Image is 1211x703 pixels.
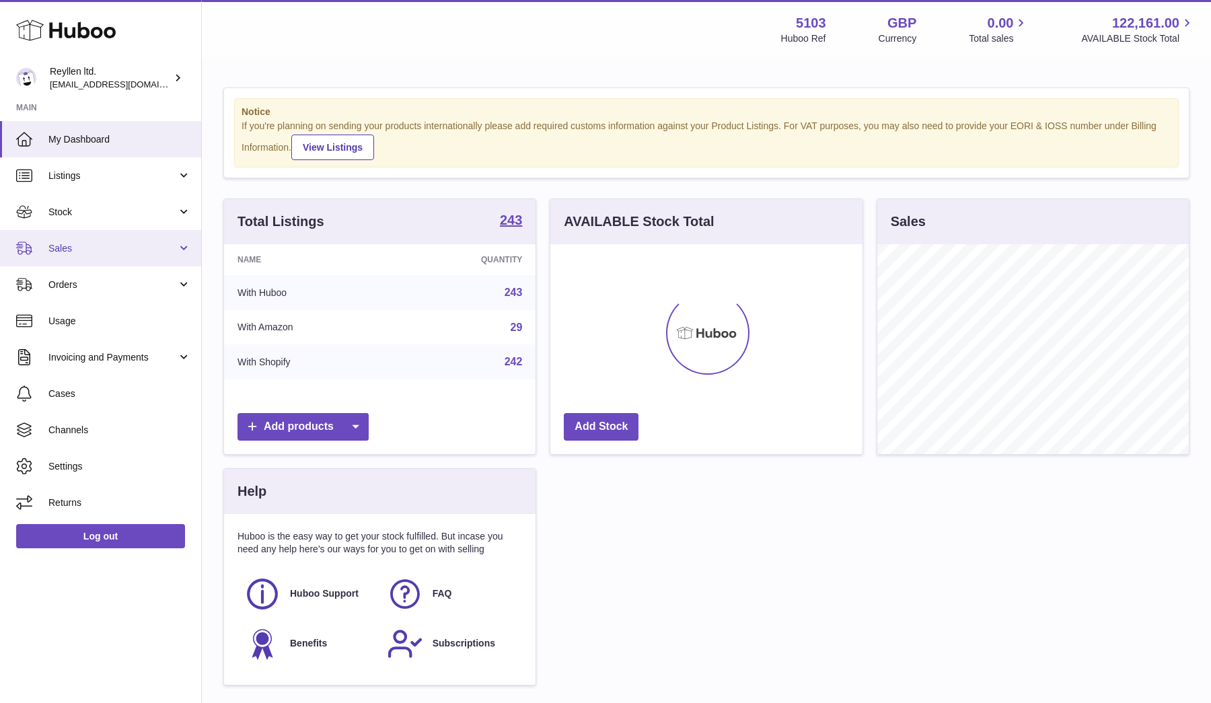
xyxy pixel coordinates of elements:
[48,133,191,146] span: My Dashboard
[244,576,373,612] a: Huboo Support
[891,213,926,231] h3: Sales
[48,315,191,328] span: Usage
[48,206,177,219] span: Stock
[511,322,523,333] a: 29
[237,413,369,441] a: Add products
[237,530,522,556] p: Huboo is the easy way to get your stock fulfilled. But incase you need any help here's our ways f...
[237,482,266,501] h3: Help
[564,213,714,231] h3: AVAILABLE Stock Total
[224,244,395,275] th: Name
[433,637,495,650] span: Subscriptions
[291,135,374,160] a: View Listings
[48,496,191,509] span: Returns
[16,68,36,88] img: reyllen@reyllen.com
[988,14,1014,32] span: 0.00
[796,14,826,32] strong: 5103
[224,310,395,345] td: With Amazon
[395,244,536,275] th: Quantity
[500,213,522,227] strong: 243
[1112,14,1179,32] span: 122,161.00
[48,387,191,400] span: Cases
[969,14,1029,45] a: 0.00 Total sales
[48,460,191,473] span: Settings
[290,587,359,600] span: Huboo Support
[290,637,327,650] span: Benefits
[224,275,395,310] td: With Huboo
[1081,14,1195,45] a: 122,161.00 AVAILABLE Stock Total
[564,413,638,441] a: Add Stock
[433,587,452,600] span: FAQ
[244,626,373,662] a: Benefits
[500,213,522,229] a: 243
[781,32,826,45] div: Huboo Ref
[16,524,185,548] a: Log out
[387,576,516,612] a: FAQ
[242,120,1171,160] div: If you're planning on sending your products internationally please add required customs informati...
[50,65,171,91] div: Reyllen ltd.
[48,351,177,364] span: Invoicing and Payments
[48,424,191,437] span: Channels
[969,32,1029,45] span: Total sales
[50,79,198,89] span: [EMAIL_ADDRESS][DOMAIN_NAME]
[387,626,516,662] a: Subscriptions
[887,14,916,32] strong: GBP
[242,106,1171,118] strong: Notice
[48,242,177,255] span: Sales
[224,344,395,379] td: With Shopify
[1081,32,1195,45] span: AVAILABLE Stock Total
[237,213,324,231] h3: Total Listings
[879,32,917,45] div: Currency
[48,170,177,182] span: Listings
[505,356,523,367] a: 242
[48,279,177,291] span: Orders
[505,287,523,298] a: 243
